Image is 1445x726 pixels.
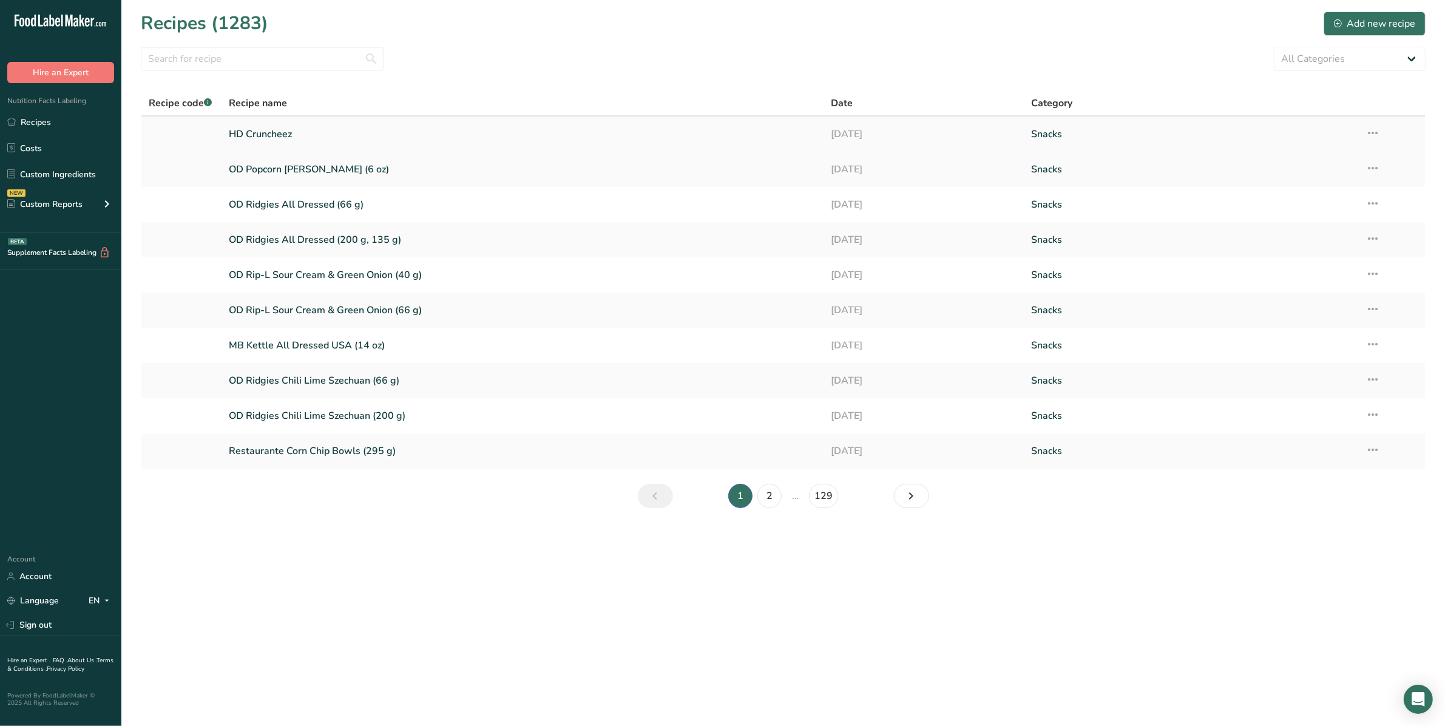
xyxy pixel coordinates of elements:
a: About Us . [67,656,96,665]
input: Search for recipe [141,47,384,71]
div: Powered By FoodLabelMaker © 2025 All Rights Reserved [7,692,114,707]
a: Terms & Conditions . [7,656,113,673]
a: Page 129. [809,484,838,508]
span: Recipe code [149,97,212,110]
a: OD Rip-L Sour Cream & Green Onion (66 g) [229,297,816,323]
button: Hire an Expert [7,62,114,83]
a: Snacks [1031,262,1351,288]
h1: Recipes (1283) [141,10,268,37]
a: [DATE] [831,368,1017,393]
a: Snacks [1031,227,1351,253]
a: [DATE] [831,297,1017,323]
div: Open Intercom Messenger [1404,685,1433,714]
a: Snacks [1031,157,1351,182]
a: [DATE] [831,227,1017,253]
button: Add new recipe [1324,12,1426,36]
a: Snacks [1031,438,1351,464]
a: [DATE] [831,121,1017,147]
a: Language [7,590,59,611]
a: [DATE] [831,438,1017,464]
a: Restaurante Corn Chip Bowls (295 g) [229,438,816,464]
a: Snacks [1031,403,1351,429]
a: [DATE] [831,192,1017,217]
div: BETA [8,238,27,245]
a: OD Ridgies Chili Lime Szechuan (66 g) [229,368,816,393]
span: Category [1031,96,1072,110]
a: Next page [894,484,929,508]
a: Snacks [1031,297,1351,323]
div: EN [89,594,114,608]
a: OD Ridgies All Dressed (66 g) [229,192,816,217]
div: NEW [7,189,25,197]
span: Recipe name [229,96,287,110]
a: [DATE] [831,403,1017,429]
a: [DATE] [831,157,1017,182]
a: [DATE] [831,333,1017,358]
a: Hire an Expert . [7,656,50,665]
a: MB Kettle All Dressed USA (14 oz) [229,333,816,358]
a: Previous page [638,484,673,508]
a: HD Cruncheez [229,121,816,147]
a: [DATE] [831,262,1017,288]
a: Snacks [1031,192,1351,217]
a: Privacy Policy [47,665,84,673]
a: OD Popcorn [PERSON_NAME] (6 oz) [229,157,816,182]
a: Page 2. [757,484,782,508]
a: Snacks [1031,333,1351,358]
div: Custom Reports [7,198,83,211]
a: OD Rip-L Sour Cream & Green Onion (40 g) [229,262,816,288]
a: FAQ . [53,656,67,665]
span: Date [831,96,853,110]
a: Snacks [1031,368,1351,393]
a: Snacks [1031,121,1351,147]
a: OD Ridgies Chili Lime Szechuan (200 g) [229,403,816,429]
div: Add new recipe [1334,16,1415,31]
a: OD Ridgies All Dressed (200 g, 135 g) [229,227,816,253]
